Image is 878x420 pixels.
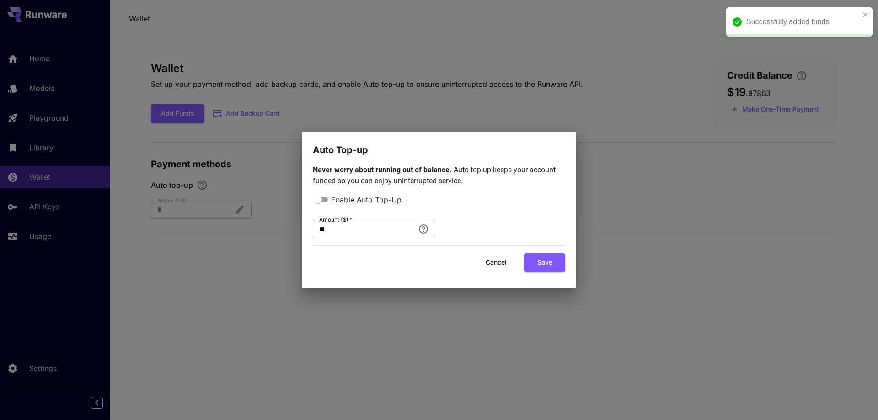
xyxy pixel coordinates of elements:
p: Auto top-up keeps your account funded so you can enjoy uninterrupted service. [313,165,565,186]
button: Cancel [476,253,517,272]
button: Save [524,253,565,272]
span: Enable Auto Top-Up [331,194,402,205]
button: close [862,11,869,18]
h2: Auto Top-up [302,132,576,157]
span: Never worry about running out of balance. [313,165,454,174]
div: Successfully added funds [746,16,860,27]
label: Amount ($) [319,216,352,223]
